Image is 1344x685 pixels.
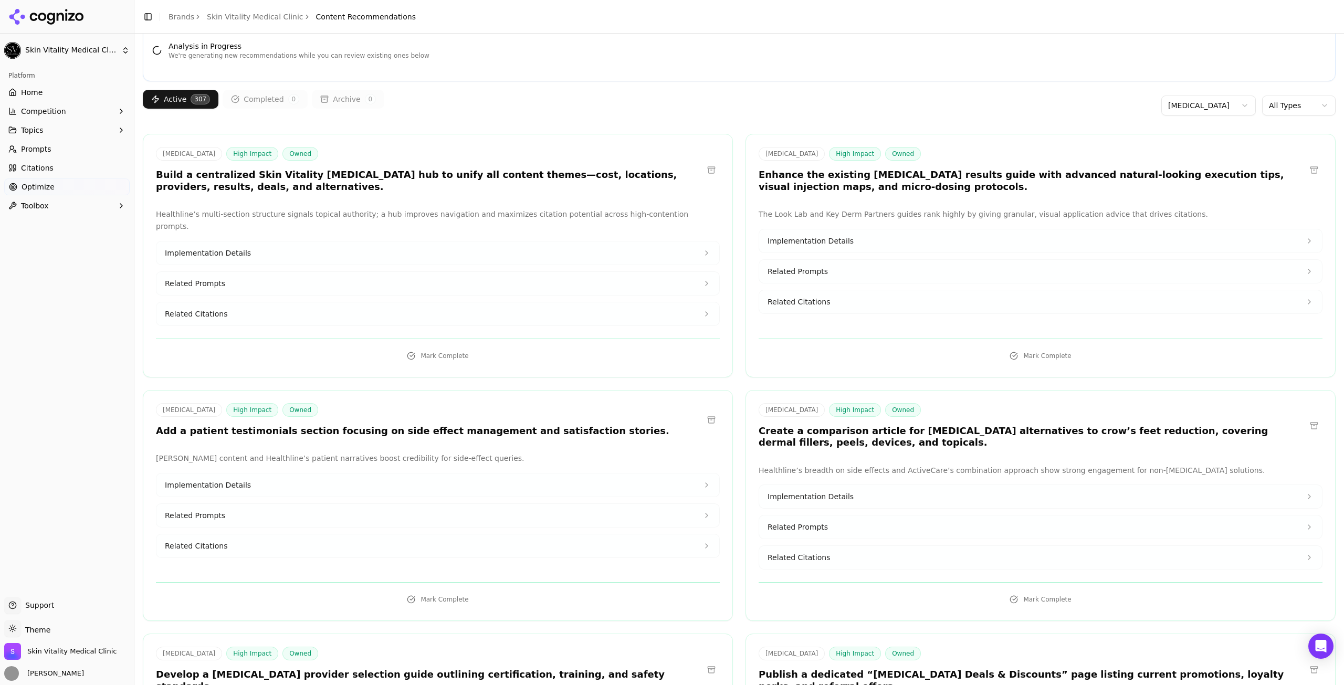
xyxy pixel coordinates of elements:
span: Owned [282,647,318,660]
button: Completed0 [223,90,308,109]
span: High Impact [226,403,278,417]
span: Owned [282,147,318,161]
button: Mark Complete [156,347,720,364]
button: Active307 [143,90,218,109]
span: [MEDICAL_DATA] [759,647,825,660]
span: 307 [191,94,210,104]
span: Support [21,600,54,610]
img: Sam Walker [4,666,19,681]
span: Skin Vitality Medical Clinic [25,46,117,55]
span: Theme [21,626,50,634]
button: Related Prompts [156,504,719,527]
span: Related Citations [165,309,227,319]
button: Related Citations [759,546,1322,569]
button: Implementation Details [156,473,719,497]
span: Competition [21,106,66,117]
button: Implementation Details [759,485,1322,508]
span: Related Prompts [768,522,828,532]
span: Home [21,87,43,98]
span: High Impact [829,147,881,161]
span: Skin Vitality Medical Clinic [27,647,117,656]
button: Mark Complete [759,591,1322,608]
button: Open organization switcher [4,643,117,660]
span: [MEDICAL_DATA] [759,147,825,161]
span: Owned [885,403,921,417]
button: Topics [4,122,130,139]
button: Archive recommendation [1306,661,1322,678]
h4: Analysis in Progress [169,41,429,51]
a: Brands [169,13,194,21]
button: Archive0 [312,90,384,109]
div: Platform [4,67,130,84]
h3: Build a centralized Skin Vitality [MEDICAL_DATA] hub to unify all content themes—cost, locations,... [156,169,703,193]
span: Related Citations [768,552,830,563]
span: [MEDICAL_DATA] [156,403,222,417]
button: Archive recommendation [1306,417,1322,434]
a: Citations [4,160,130,176]
span: Topics [21,125,44,135]
button: Mark Complete [156,591,720,608]
span: [MEDICAL_DATA] [759,403,825,417]
span: Owned [885,147,921,161]
button: Archive recommendation [703,661,720,678]
span: Prompts [21,144,51,154]
p: Healthline’s multi-section structure signals topical authority; a hub improves navigation and max... [156,208,720,233]
button: Archive recommendation [1306,162,1322,178]
button: Related Prompts [759,260,1322,283]
h3: Add a patient testimonials section focusing on side effect management and satisfaction stories. [156,425,669,437]
button: Toolbox [4,197,130,214]
button: Open user button [4,666,84,681]
p: Healthline’s breadth on side effects and ActiveCare’s combination approach show strong engagement... [759,465,1322,477]
span: Related Prompts [768,266,828,277]
button: Related Prompts [156,272,719,295]
span: Content Recommendations [316,12,416,22]
span: Related Prompts [165,278,225,289]
span: 0 [288,94,300,104]
span: High Impact [829,403,881,417]
a: Skin Vitality Medical Clinic [207,12,303,22]
a: Home [4,84,130,101]
span: [MEDICAL_DATA] [156,147,222,161]
span: Related Prompts [165,510,225,521]
span: Related Citations [165,541,227,551]
button: Archive recommendation [703,412,720,428]
span: Implementation Details [768,491,854,502]
span: Related Citations [768,297,830,307]
nav: breadcrumb [169,12,416,22]
span: Implementation Details [768,236,854,246]
h3: Enhance the existing [MEDICAL_DATA] results guide with advanced natural-looking execution tips, v... [759,169,1306,193]
button: Related Citations [156,534,719,557]
button: Archive recommendation [703,162,720,178]
span: Toolbox [21,201,49,211]
a: Optimize [4,178,130,195]
span: High Impact [226,647,278,660]
span: Implementation Details [165,248,251,258]
span: Implementation Details [165,480,251,490]
span: [PERSON_NAME] [23,669,84,678]
img: Skin Vitality Medical Clinic [4,643,21,660]
span: Citations [21,163,54,173]
p: The Look Lab and Key Derm Partners guides rank highly by giving granular, visual application advi... [759,208,1322,220]
span: Owned [282,403,318,417]
button: Related Prompts [759,515,1322,539]
span: High Impact [829,647,881,660]
span: High Impact [226,147,278,161]
button: Related Citations [156,302,719,325]
a: Prompts [4,141,130,157]
button: Related Citations [759,290,1322,313]
h3: Create a comparison article for [MEDICAL_DATA] alternatives to crow’s feet reduction, covering de... [759,425,1306,449]
button: Implementation Details [156,241,719,265]
span: [MEDICAL_DATA] [156,647,222,660]
p: [PERSON_NAME] content and Healthline’s patient narratives boost credibility for side-effect queries. [156,452,720,465]
span: Owned [885,647,921,660]
button: Competition [4,103,130,120]
p: We're generating new recommendations while you can review existing ones below [169,51,429,60]
button: Mark Complete [759,347,1322,364]
span: 0 [365,94,376,104]
img: Skin Vitality Medical Clinic [4,42,21,59]
button: Implementation Details [759,229,1322,252]
span: Optimize [22,182,55,192]
div: Open Intercom Messenger [1308,634,1333,659]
